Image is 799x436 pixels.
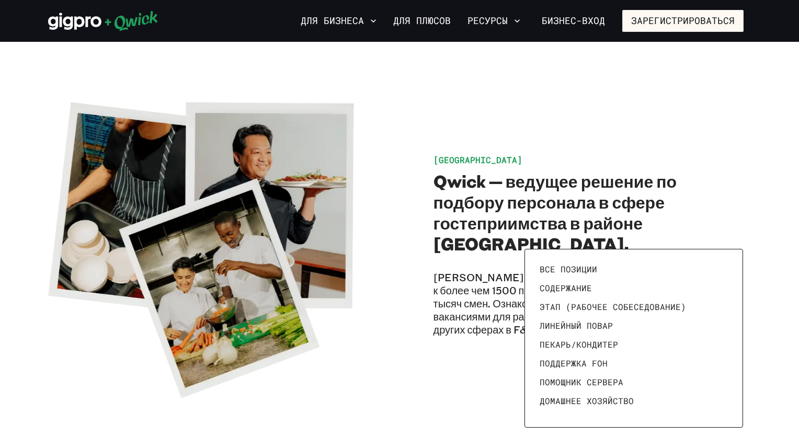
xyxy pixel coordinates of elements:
span: Подготовка повара [540,415,629,425]
span: Домашнее хозяйство [540,396,634,406]
span: Все позиции [540,264,597,274]
span: Поддержка FOH [540,358,608,369]
span: Пекарь/Кондитер [540,339,618,350]
span: Этап (рабочее собеседование) [540,302,686,312]
span: Содержание [540,283,592,293]
span: Линейный повар [540,320,613,331]
span: Помощник сервера [540,377,623,387]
